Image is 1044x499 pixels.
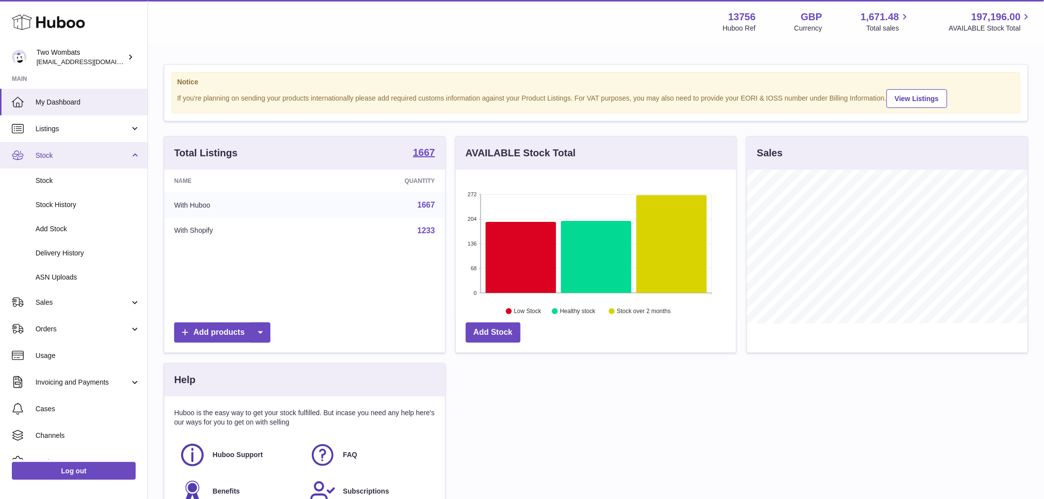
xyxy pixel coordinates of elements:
h3: Sales [757,146,783,160]
span: Stock [36,176,140,185]
text: 68 [471,265,477,271]
span: 1,671.48 [861,10,899,24]
th: Quantity [316,170,445,192]
text: Low Stock [514,308,542,315]
text: 272 [468,191,477,197]
span: Orders [36,324,130,334]
span: Stock History [36,200,140,210]
text: Stock over 2 months [617,308,671,315]
span: Stock [36,151,130,160]
text: Healthy stock [560,308,596,315]
h3: Help [174,373,195,387]
a: Huboo Support [179,442,299,468]
span: FAQ [343,450,357,460]
text: 0 [474,290,477,296]
span: ASN Uploads [36,273,140,282]
span: Listings [36,124,130,134]
strong: 13756 [728,10,756,24]
span: Settings [36,458,140,467]
img: internalAdmin-13756@internal.huboo.com [12,50,27,65]
a: 1233 [417,226,435,235]
span: Huboo Support [213,450,263,460]
span: 197,196.00 [971,10,1021,24]
span: AVAILABLE Stock Total [949,24,1032,33]
span: Usage [36,351,140,360]
h3: Total Listings [174,146,238,160]
strong: 1667 [413,147,435,157]
a: Add products [174,322,270,343]
text: 136 [468,241,477,247]
div: Currency [794,24,822,33]
div: Two Wombats [37,48,125,67]
div: Huboo Ref [723,24,756,33]
a: 1667 [417,201,435,209]
p: Huboo is the easy way to get your stock fulfilled. But incase you need any help here's our ways f... [174,408,435,427]
span: Invoicing and Payments [36,378,130,387]
a: View Listings [887,89,947,108]
span: Sales [36,298,130,307]
span: My Dashboard [36,98,140,107]
a: Add Stock [466,322,521,343]
text: 204 [468,216,477,222]
td: With Shopify [164,218,316,244]
a: 1667 [413,147,435,159]
span: Cases [36,404,140,414]
span: Add Stock [36,224,140,234]
a: FAQ [309,442,430,468]
span: [EMAIL_ADDRESS][DOMAIN_NAME] [37,58,145,66]
div: If you're planning on sending your products internationally please add required customs informati... [177,88,1015,108]
td: With Huboo [164,192,316,218]
strong: GBP [801,10,822,24]
span: Channels [36,431,140,440]
a: Log out [12,462,136,480]
span: Subscriptions [343,487,389,496]
a: 1,671.48 Total sales [861,10,911,33]
strong: Notice [177,77,1015,87]
a: 197,196.00 AVAILABLE Stock Total [949,10,1032,33]
span: Total sales [866,24,910,33]
span: Benefits [213,487,240,496]
th: Name [164,170,316,192]
span: Delivery History [36,249,140,258]
h3: AVAILABLE Stock Total [466,146,576,160]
